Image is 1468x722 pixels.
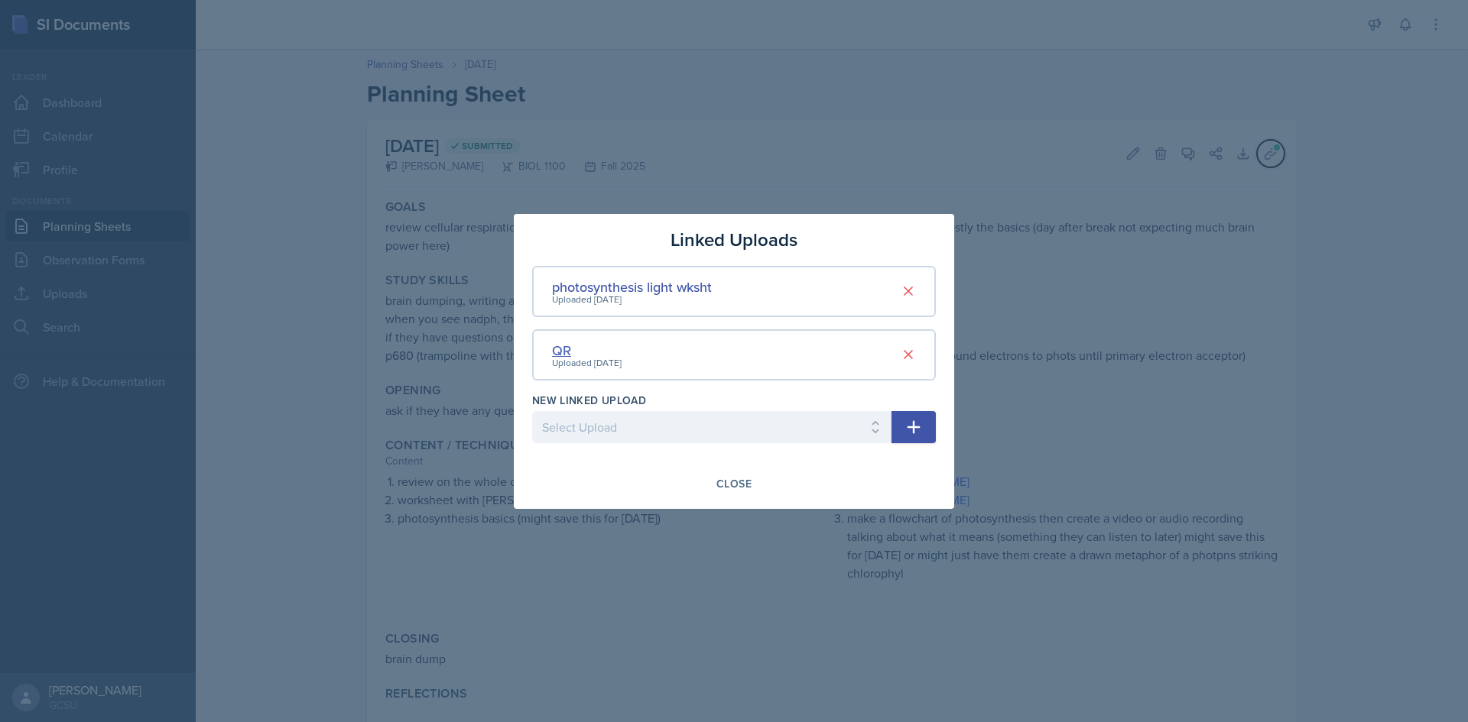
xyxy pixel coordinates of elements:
[716,478,752,490] div: Close
[552,277,712,297] div: photosynthesis light wksht
[552,340,622,361] div: QR
[552,293,712,306] div: Uploaded [DATE]
[671,226,797,254] h3: Linked Uploads
[532,393,646,408] label: New Linked Upload
[706,471,762,497] button: Close
[552,356,622,370] div: Uploaded [DATE]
